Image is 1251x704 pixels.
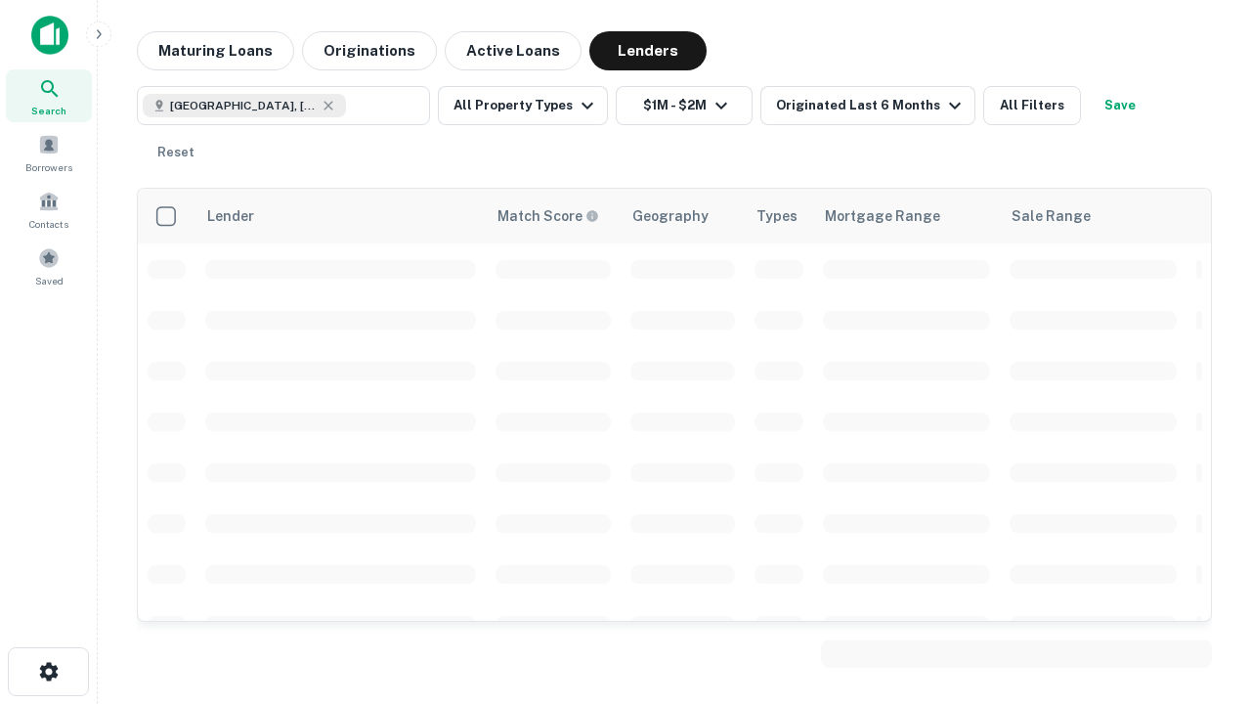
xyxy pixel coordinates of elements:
[170,97,317,114] span: [GEOGRAPHIC_DATA], [GEOGRAPHIC_DATA], [GEOGRAPHIC_DATA]
[776,94,967,117] div: Originated Last 6 Months
[6,240,92,292] a: Saved
[497,205,595,227] h6: Match Score
[438,86,608,125] button: All Property Types
[621,189,745,243] th: Geography
[302,31,437,70] button: Originations
[632,204,709,228] div: Geography
[616,86,753,125] button: $1M - $2M
[445,31,582,70] button: Active Loans
[497,205,599,227] div: Capitalize uses an advanced AI algorithm to match your search with the best lender. The match sco...
[1153,548,1251,641] iframe: Chat Widget
[145,133,207,172] button: Reset
[1089,86,1151,125] button: Save your search to get updates of matches that match your search criteria.
[486,189,621,243] th: Capitalize uses an advanced AI algorithm to match your search with the best lender. The match sco...
[760,86,975,125] button: Originated Last 6 Months
[745,189,813,243] th: Types
[195,189,486,243] th: Lender
[137,31,294,70] button: Maturing Loans
[6,183,92,236] a: Contacts
[31,103,66,118] span: Search
[1000,189,1186,243] th: Sale Range
[29,216,68,232] span: Contacts
[25,159,72,175] span: Borrowers
[6,126,92,179] a: Borrowers
[35,273,64,288] span: Saved
[589,31,707,70] button: Lenders
[756,204,798,228] div: Types
[31,16,68,55] img: capitalize-icon.png
[825,204,940,228] div: Mortgage Range
[1012,204,1091,228] div: Sale Range
[813,189,1000,243] th: Mortgage Range
[6,69,92,122] a: Search
[983,86,1081,125] button: All Filters
[207,204,254,228] div: Lender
